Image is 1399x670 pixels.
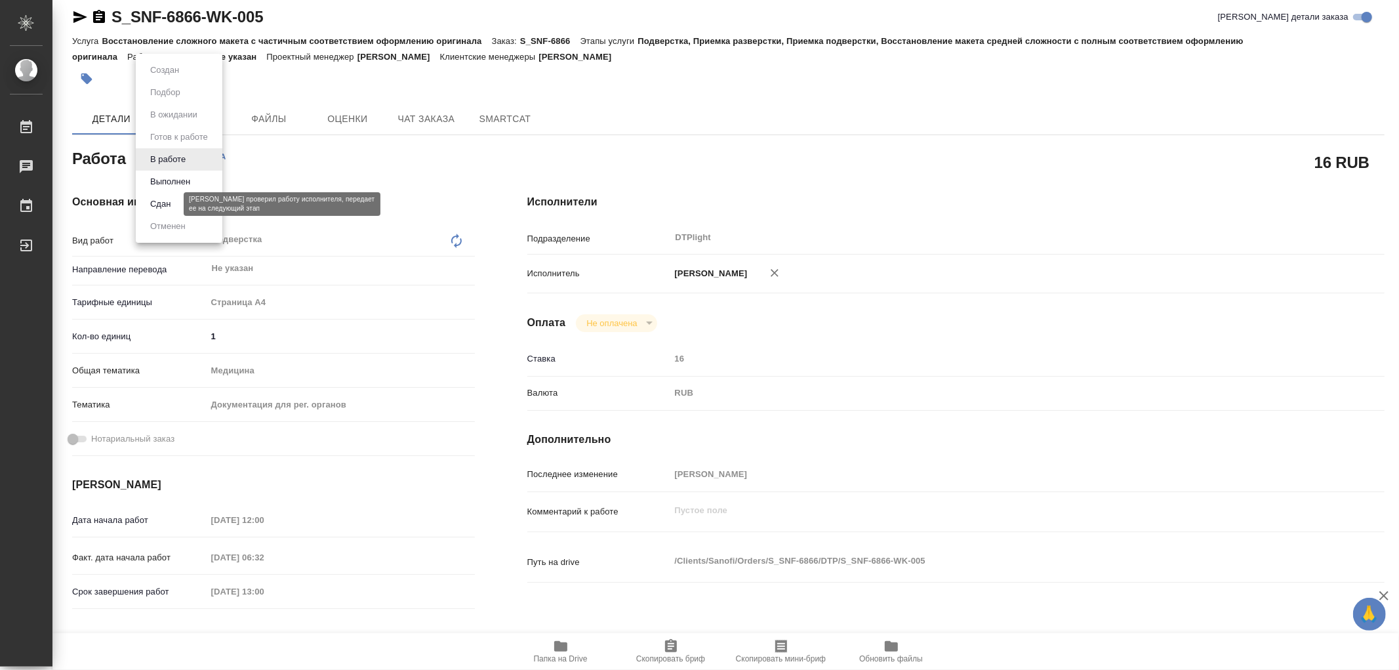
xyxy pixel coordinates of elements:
button: В работе [146,152,190,167]
button: Отменен [146,219,190,234]
button: Подбор [146,85,184,100]
button: Готов к работе [146,130,212,144]
button: Выполнен [146,175,194,189]
button: В ожидании [146,108,201,122]
button: Сдан [146,197,174,211]
button: Создан [146,63,183,77]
